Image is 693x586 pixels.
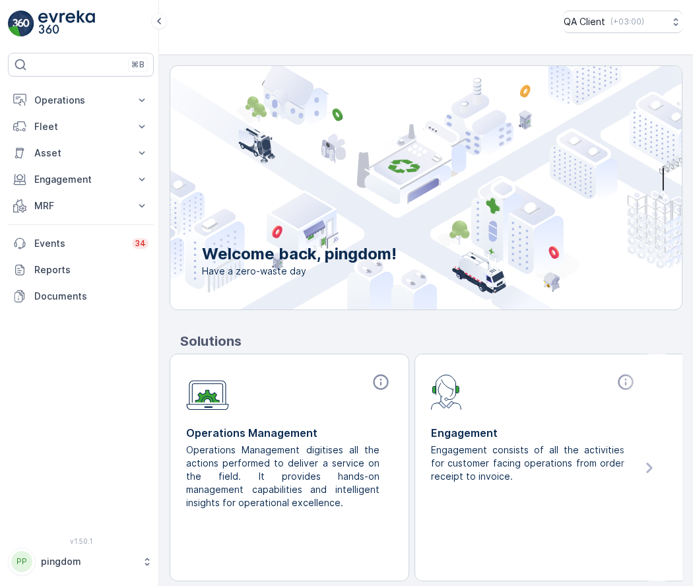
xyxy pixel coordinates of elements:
a: Reports [8,257,154,283]
button: QA Client(+03:00) [564,11,682,33]
button: PPpingdom [8,548,154,575]
p: QA Client [564,15,605,28]
span: v 1.50.1 [8,537,154,545]
p: pingdom [41,555,135,568]
div: PP [11,551,32,572]
p: Welcome back, pingdom! [202,244,397,265]
p: Operations Management digitises all the actions performed to deliver a service on the field. It p... [186,443,382,509]
p: Fleet [34,120,127,133]
button: Asset [8,140,154,166]
img: module-icon [431,373,462,410]
p: Events [34,237,124,250]
p: ⌘B [131,59,145,70]
a: Events34 [8,230,154,257]
p: Reports [34,263,148,277]
p: MRF [34,199,127,212]
img: logo_light-DOdMpM7g.png [38,11,95,37]
button: Fleet [8,114,154,140]
p: Asset [34,146,127,160]
button: Engagement [8,166,154,193]
p: Operations [34,94,127,107]
p: Engagement [431,425,638,441]
p: ( +03:00 ) [610,16,644,27]
button: MRF [8,193,154,219]
p: Documents [34,290,148,303]
img: module-icon [186,373,229,410]
p: Engagement consists of all the activities for customer facing operations from order receipt to in... [431,443,627,483]
p: Engagement [34,173,127,186]
span: Have a zero-waste day [202,265,397,278]
p: Solutions [180,331,682,351]
p: Operations Management [186,425,393,441]
img: city illustration [111,66,682,309]
a: Documents [8,283,154,309]
img: logo [8,11,34,37]
p: 34 [135,238,146,249]
button: Operations [8,87,154,114]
